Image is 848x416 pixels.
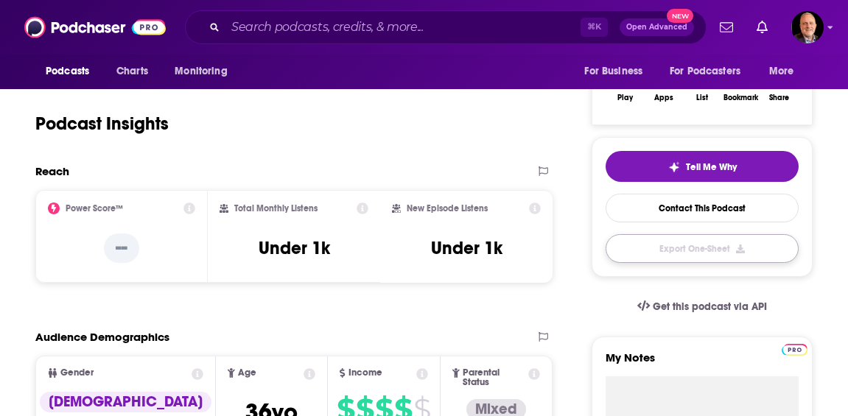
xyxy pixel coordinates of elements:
button: open menu [35,57,108,85]
div: Search podcasts, credits, & more... [185,10,707,44]
h3: Under 1k [431,237,502,259]
input: Search podcasts, credits, & more... [225,15,581,39]
span: Monitoring [175,61,227,82]
button: open menu [759,57,813,85]
button: open menu [660,57,762,85]
a: Get this podcast via API [626,289,779,325]
span: For Business [584,61,642,82]
div: Bookmark [723,94,758,102]
span: More [769,61,794,82]
a: Show notifications dropdown [751,15,774,40]
button: tell me why sparkleTell Me Why [606,151,799,182]
span: Parental Status [463,368,526,387]
a: Pro website [782,342,807,356]
a: Charts [107,57,157,85]
span: Logged in as pgorman [791,11,824,43]
label: My Notes [606,350,799,376]
div: Share [769,94,789,102]
span: Age [238,368,256,378]
img: User Profile [791,11,824,43]
h2: Total Monthly Listens [234,203,318,214]
span: Get this podcast via API [653,300,767,313]
div: [DEMOGRAPHIC_DATA] [40,392,211,412]
a: Contact This Podcast [606,194,799,222]
h2: New Episode Listens [407,203,488,214]
button: Show profile menu [791,11,824,43]
div: Play [617,94,633,102]
span: Podcasts [46,61,89,82]
h2: Power Score™ [66,203,123,214]
h2: Audience Demographics [35,330,169,344]
span: Tell Me Why [686,161,737,173]
button: Export One-Sheet [606,234,799,263]
img: tell me why sparkle [668,161,680,173]
button: Open AdvancedNew [620,18,694,36]
span: New [667,9,693,23]
button: open menu [164,57,246,85]
span: Income [348,368,382,378]
img: Podchaser Pro [782,344,807,356]
p: -- [104,233,139,263]
h2: Reach [35,164,69,178]
div: List [696,94,708,102]
span: Charts [116,61,148,82]
a: Show notifications dropdown [714,15,739,40]
button: open menu [574,57,661,85]
img: Podchaser - Follow, Share and Rate Podcasts [24,13,166,41]
span: ⌘ K [581,18,608,37]
span: For Podcasters [670,61,740,82]
div: Apps [654,94,673,102]
h3: Under 1k [259,237,330,259]
span: Open Advanced [626,24,687,31]
h1: Podcast Insights [35,113,169,135]
span: Gender [60,368,94,378]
